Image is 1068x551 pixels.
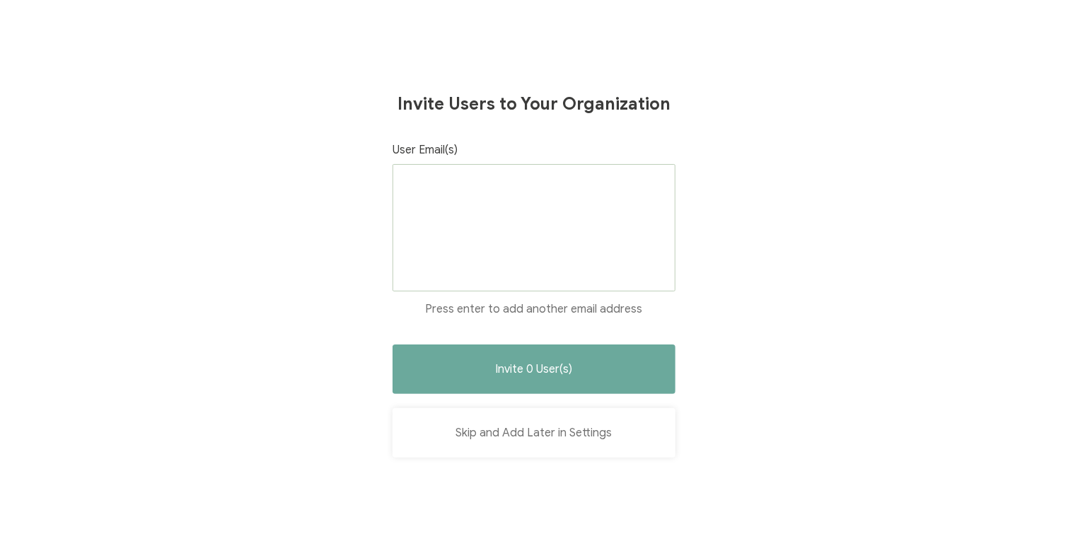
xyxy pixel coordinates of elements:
span: Press enter to add another email address [426,302,643,316]
span: User Email(s) [393,143,458,157]
button: Invite 0 User(s) [393,344,675,394]
h1: Invite Users to Your Organization [397,93,671,115]
iframe: Chat Widget [997,483,1068,551]
span: Invite 0 User(s) [496,364,573,375]
button: Skip and Add Later in Settings [393,408,675,458]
